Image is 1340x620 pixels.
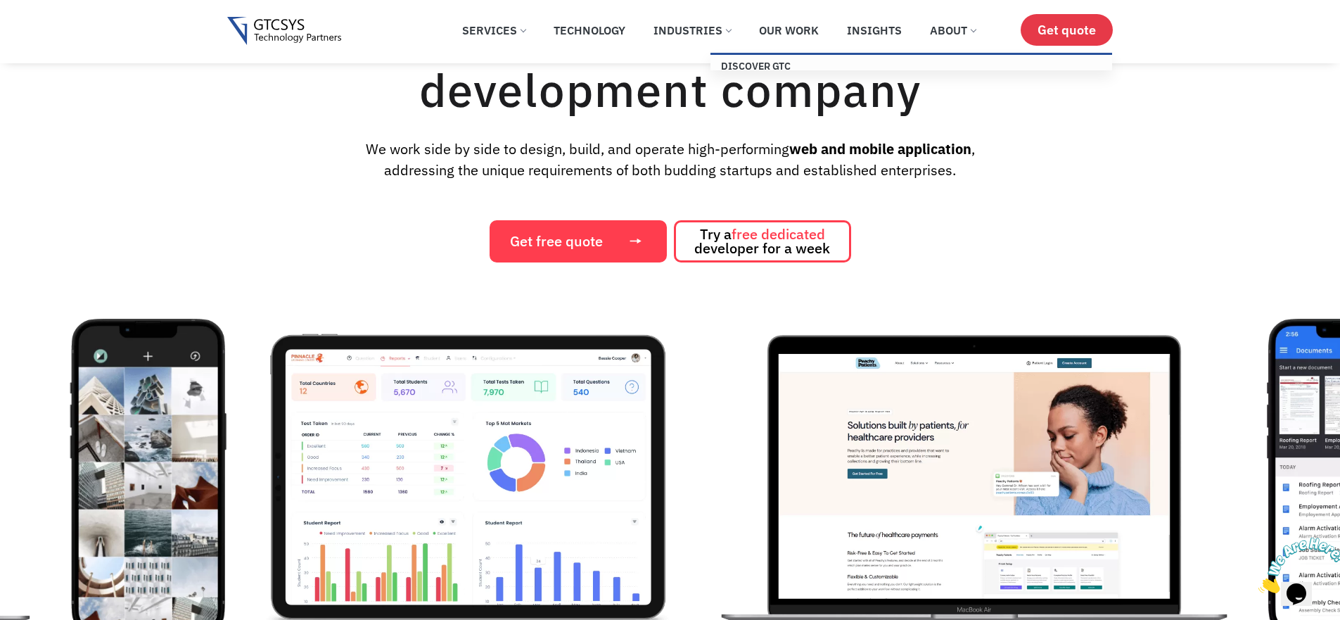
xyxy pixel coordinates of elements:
span: Try a developer for a week [694,227,830,255]
iframe: chat widget [1253,532,1340,599]
a: Try afree dedicated developer for a week [674,220,851,262]
span: Get quote [1038,23,1096,37]
img: Chat attention grabber [6,6,93,61]
img: Gtcsys logo [227,17,342,46]
a: Get quote [1021,14,1113,46]
p: Discover GTC [721,60,912,72]
a: Industries [643,15,741,46]
span: Get free quote [510,234,603,248]
p: We work side by side to design, build, and operate high-performing , addressing the unique requir... [342,139,997,181]
a: Technology [543,15,636,46]
a: About [919,15,986,46]
a: Services [452,15,536,46]
strong: web and mobile application [789,139,971,158]
span: free dedicated [732,224,825,243]
a: Our Work [748,15,829,46]
a: Insights [836,15,912,46]
a: Get free quote [490,220,667,262]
